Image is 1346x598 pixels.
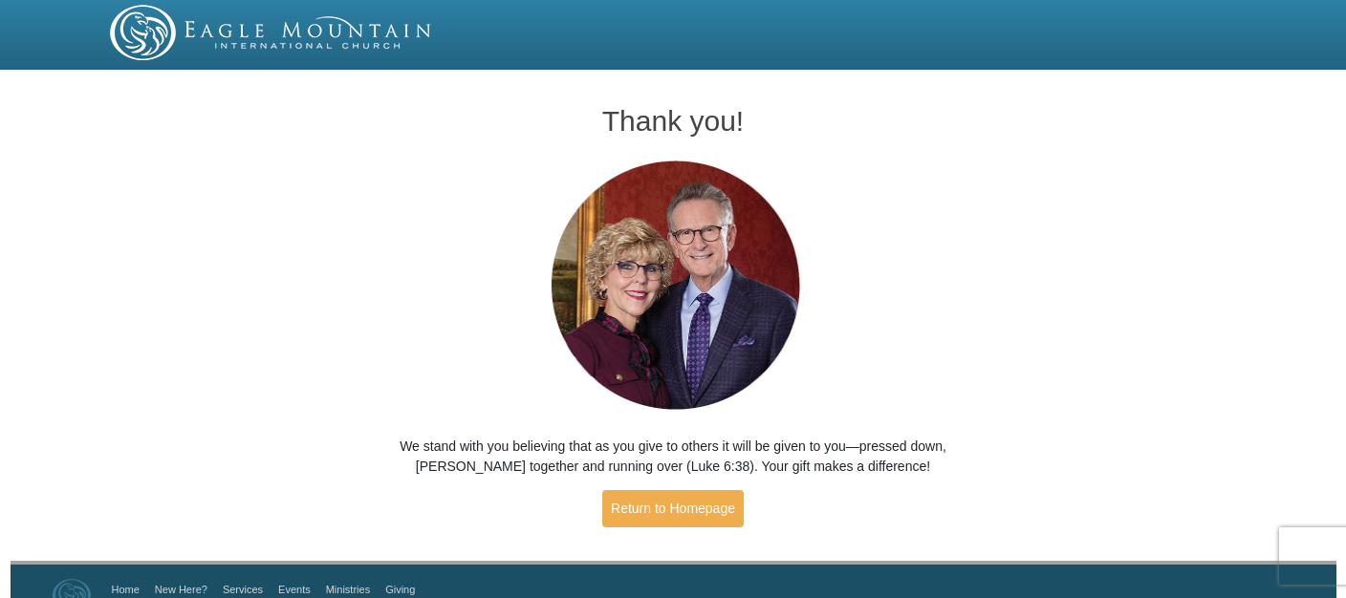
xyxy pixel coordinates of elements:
[155,584,207,595] a: New Here?
[223,584,263,595] a: Services
[385,584,415,595] a: Giving
[110,5,433,60] img: EMIC
[347,105,1000,137] h1: Thank you!
[532,155,814,417] img: Pastors George and Terri Pearsons
[347,437,1000,477] p: We stand with you believing that as you give to others it will be given to you—pressed down, [PER...
[112,584,140,595] a: Home
[278,584,311,595] a: Events
[326,584,370,595] a: Ministries
[602,490,744,527] a: Return to Homepage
